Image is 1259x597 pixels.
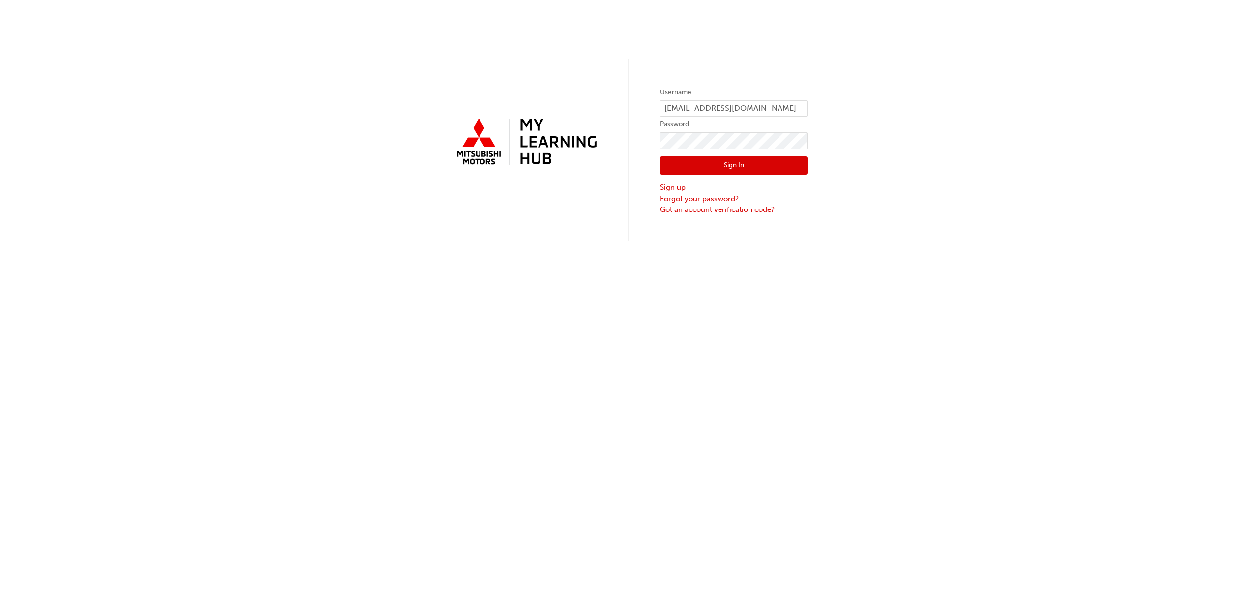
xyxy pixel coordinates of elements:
a: Forgot your password? [660,193,808,205]
a: Got an account verification code? [660,204,808,215]
label: Username [660,87,808,98]
img: mmal [451,115,599,171]
a: Sign up [660,182,808,193]
label: Password [660,119,808,130]
button: Sign In [660,156,808,175]
input: Username [660,100,808,117]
